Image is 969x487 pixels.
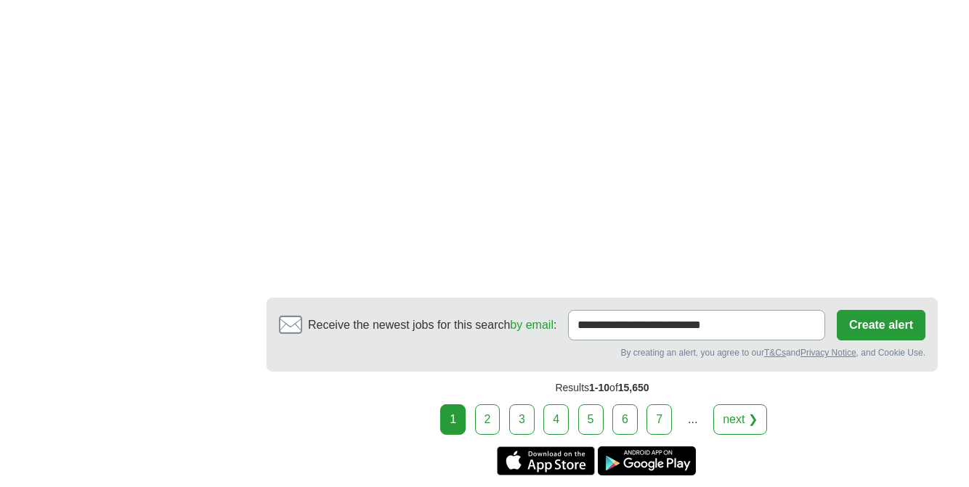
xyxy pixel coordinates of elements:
span: Receive the newest jobs for this search : [308,316,556,334]
span: 1-10 [589,382,609,393]
a: 5 [578,404,604,435]
div: Results of [267,372,938,404]
a: 3 [509,404,535,435]
a: 2 [475,404,500,435]
a: T&Cs [764,348,786,358]
a: Privacy Notice [800,348,856,358]
span: 15,650 [618,382,649,393]
a: 7 [646,404,672,435]
a: Get the iPhone app [497,446,595,475]
a: 6 [612,404,638,435]
a: Get the Android app [598,446,696,475]
a: 4 [543,404,569,435]
div: ... [678,405,708,434]
a: by email [510,319,554,331]
a: next ❯ [713,404,767,435]
button: Create alert [837,310,925,340]
div: 1 [440,404,466,435]
div: By creating an alert, you agree to our and , and Cookie Use. [279,346,925,359]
